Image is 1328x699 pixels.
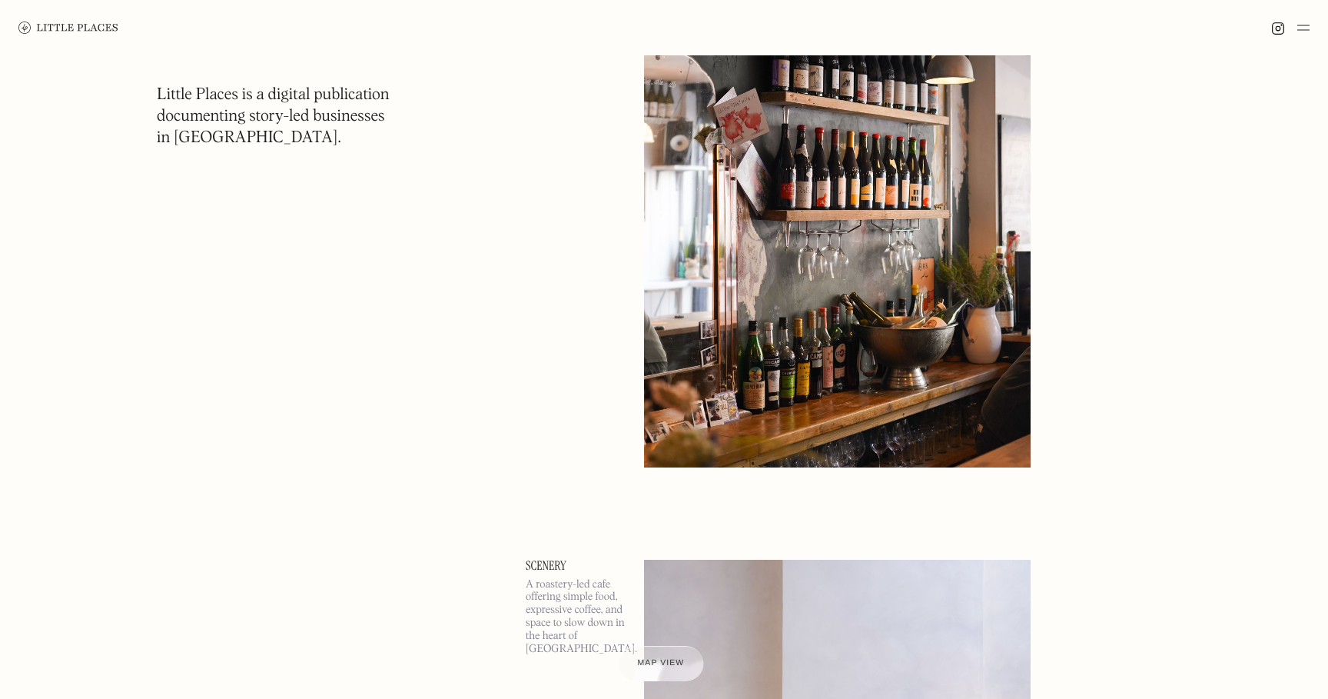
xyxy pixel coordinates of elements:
[618,646,703,681] a: Map view
[526,578,626,656] p: A roastery-led cafe offering simple food, expressive coffee, and space to slow down in the heart ...
[637,659,684,668] span: Map view
[157,85,390,149] h1: Little Places is a digital publication documenting story-led businesses in [GEOGRAPHIC_DATA].
[526,560,626,572] a: Scenery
